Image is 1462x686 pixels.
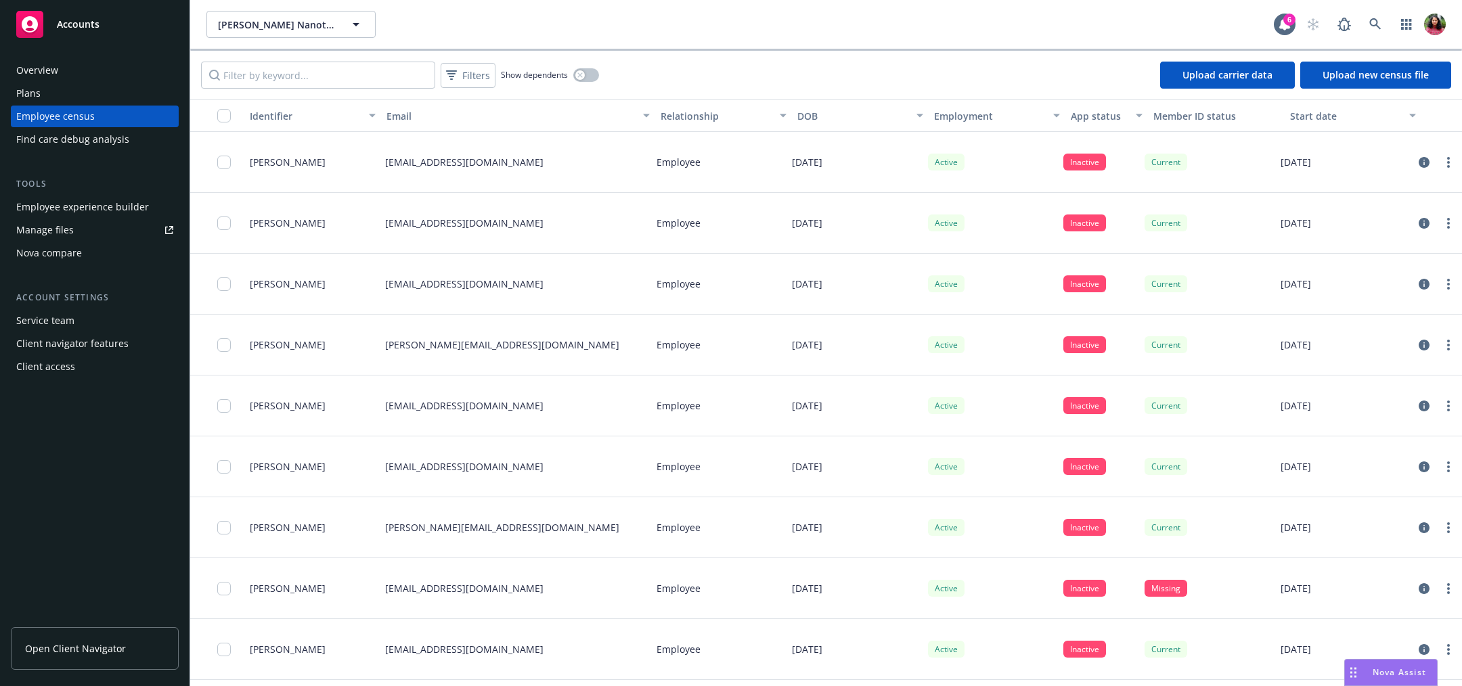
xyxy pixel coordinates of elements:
[792,398,822,413] p: [DATE]
[16,333,129,355] div: Client navigator features
[1281,520,1311,534] p: [DATE]
[16,83,41,104] div: Plans
[250,581,326,595] span: [PERSON_NAME]
[1440,337,1457,353] a: more
[16,310,74,331] div: Service team
[1331,11,1358,38] a: Report a Bug
[16,219,74,241] div: Manage files
[657,459,701,474] p: Employee
[1063,397,1106,414] div: Inactive
[657,520,701,534] p: Employee
[1063,458,1106,475] div: Inactive
[385,398,544,413] p: [EMAIL_ADDRESS][DOMAIN_NAME]
[1063,275,1106,292] div: Inactive
[1416,520,1432,536] a: circleInformation
[657,155,701,169] p: Employee
[928,275,965,292] div: Active
[1416,337,1432,353] a: circleInformation
[657,642,701,656] p: Employee
[1300,62,1451,89] a: Upload new census file
[1373,666,1426,678] span: Nova Assist
[1416,398,1432,414] a: circleInformation
[797,109,908,123] div: DOB
[217,399,231,413] input: Toggle Row Selected
[657,338,701,352] p: Employee
[792,581,822,595] p: [DATE]
[1071,109,1127,123] div: App status
[928,214,965,231] div: Active
[250,277,326,291] span: [PERSON_NAME]
[1345,660,1362,685] div: Drag to move
[385,277,544,291] p: [EMAIL_ADDRESS][DOMAIN_NAME]
[928,154,965,170] div: Active
[1285,99,1421,132] button: Start date
[1416,459,1432,475] a: circleInformation
[250,109,361,123] div: Identifier
[1440,520,1457,536] a: more
[57,19,99,30] span: Accounts
[792,338,822,352] p: [DATE]
[1145,519,1187,536] div: Current
[792,642,822,656] p: [DATE]
[385,459,544,474] p: [EMAIL_ADDRESS][DOMAIN_NAME]
[1145,336,1187,353] div: Current
[1063,641,1106,658] div: Inactive
[11,5,179,43] a: Accounts
[928,519,965,536] div: Active
[1145,214,1187,231] div: Current
[217,521,231,534] input: Toggle Row Selected
[11,177,179,191] div: Tools
[1160,62,1295,89] a: Upload carrier data
[11,291,179,304] div: Account settings
[1440,276,1457,292] a: more
[1424,14,1446,35] img: photo
[1145,275,1187,292] div: Current
[244,99,381,132] button: Identifier
[657,216,701,230] p: Employee
[16,356,75,378] div: Client access
[1440,398,1457,414] a: more
[385,155,544,169] p: [EMAIL_ADDRESS][DOMAIN_NAME]
[928,397,965,414] div: Active
[386,109,634,123] div: Email
[1281,459,1311,474] p: [DATE]
[1290,109,1401,123] div: Start date
[16,106,95,127] div: Employee census
[217,460,231,474] input: Toggle Row Selected
[217,582,231,595] input: Toggle Row Selected
[1416,215,1432,231] a: circleInformation
[385,338,619,352] p: [PERSON_NAME][EMAIL_ADDRESS][DOMAIN_NAME]
[1281,277,1311,291] p: [DATE]
[655,99,792,132] button: Relationship
[1063,580,1106,597] div: Inactive
[1281,398,1311,413] p: [DATE]
[501,69,568,81] span: Show dependents
[1281,338,1311,352] p: [DATE]
[1063,214,1106,231] div: Inactive
[1281,155,1311,169] p: [DATE]
[792,216,822,230] p: [DATE]
[1440,154,1457,170] a: more
[381,99,655,132] button: Email
[657,277,701,291] p: Employee
[206,11,376,38] button: [PERSON_NAME] Nanotechnologies
[385,216,544,230] p: [EMAIL_ADDRESS][DOMAIN_NAME]
[11,310,179,331] a: Service team
[217,216,231,230] input: Toggle Row Selected
[250,459,326,474] span: [PERSON_NAME]
[1440,459,1457,475] a: more
[792,277,822,291] p: [DATE]
[11,356,179,378] a: Client access
[11,219,179,241] a: Manage files
[934,109,1045,123] div: Employment
[1416,641,1432,658] a: circleInformation
[928,458,965,475] div: Active
[928,641,965,658] div: Active
[1145,641,1187,658] div: Current
[16,60,58,81] div: Overview
[1145,154,1187,170] div: Current
[657,581,701,595] p: Employee
[201,62,435,89] input: Filter by keyword...
[250,155,326,169] span: [PERSON_NAME]
[11,83,179,104] a: Plans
